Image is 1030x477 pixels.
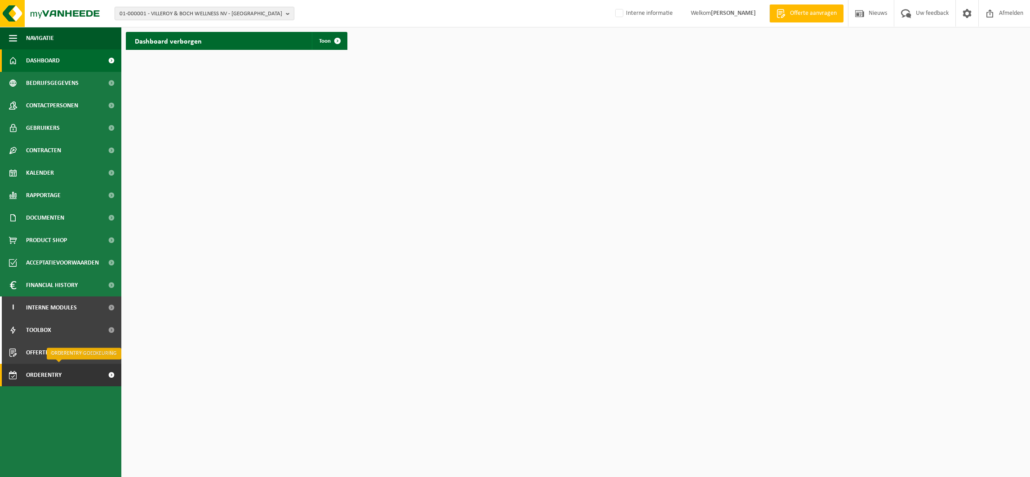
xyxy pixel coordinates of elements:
[26,364,102,386] span: Orderentry Goedkeuring
[26,274,78,296] span: Financial History
[26,252,99,274] span: Acceptatievoorwaarden
[26,296,77,319] span: Interne modules
[26,319,51,341] span: Toolbox
[788,9,839,18] span: Offerte aanvragen
[26,184,61,207] span: Rapportage
[26,117,60,139] span: Gebruikers
[26,229,67,252] span: Product Shop
[26,49,60,72] span: Dashboard
[126,32,211,49] h2: Dashboard verborgen
[26,27,54,49] span: Navigatie
[711,10,756,17] strong: [PERSON_NAME]
[26,94,78,117] span: Contactpersonen
[769,4,844,22] a: Offerte aanvragen
[319,38,331,44] span: Toon
[26,139,61,162] span: Contracten
[312,32,346,50] a: Toon
[9,296,17,319] span: I
[613,7,673,20] label: Interne informatie
[26,207,64,229] span: Documenten
[120,7,282,21] span: 01-000001 - VILLEROY & BOCH WELLNESS NV - [GEOGRAPHIC_DATA]
[115,7,294,20] button: 01-000001 - VILLEROY & BOCH WELLNESS NV - [GEOGRAPHIC_DATA]
[26,162,54,184] span: Kalender
[26,72,79,94] span: Bedrijfsgegevens
[26,341,83,364] span: Offerte aanvragen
